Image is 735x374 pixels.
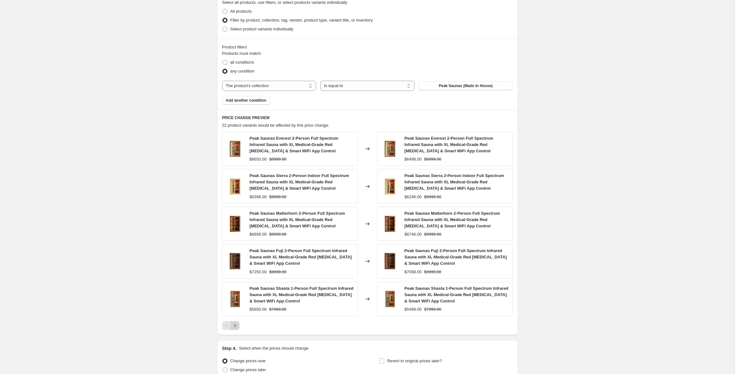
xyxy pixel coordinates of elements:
[239,345,308,352] p: Select when the prices should change
[231,321,240,330] button: Next
[405,306,422,313] div: $5498.00
[380,214,399,233] img: 6_80x.jpg
[226,98,266,103] span: Add another condition
[380,289,399,308] img: 3_1_1_80x.png
[405,269,422,275] div: $7098.00
[226,139,245,158] img: 530_1_-3_80x.jpg
[222,96,270,105] button: Add another condition
[230,9,252,14] span: All products
[250,211,345,228] span: Peak Saunas Matterhorn 2-Person Full Spectrum Infrared Sauna with XL Medical-Grade Red [MEDICAL_D...
[405,211,500,228] span: Peak Saunas Matterhorn 2-Person Full Spectrum Infrared Sauna with XL Medical-Grade Red [MEDICAL_D...
[405,231,422,238] div: $6746.00
[230,367,266,372] span: Change prices later
[269,156,286,162] strike: $8999.00
[269,231,286,238] strike: $9999.00
[269,194,286,200] strike: $9999.00
[222,44,513,50] div: Product filters
[250,231,267,238] div: $6898.00
[380,139,399,158] img: 530_1_-3_80x.jpg
[222,123,329,128] span: 22 product variants would be affected by this price change:
[250,194,267,200] div: $6398.00
[405,248,507,266] span: Peak Saunas Fuji 2-Person Full Spectrum Infrared Sauna with XL Medical-Grade Red [MEDICAL_DATA] &...
[222,115,513,120] h6: PRICE CHANGE PREVIEW
[424,231,441,238] strike: $9999.00
[222,321,240,330] nav: Pagination
[250,248,352,266] span: Peak Saunas Fuji 2-Person Full Spectrum Infrared Sauna with XL Medical-Grade Red [MEDICAL_DATA] &...
[230,358,265,363] span: Change prices now
[250,306,267,313] div: $5650.00
[380,252,399,271] img: 530_1_-2_80x.jpg
[269,269,286,275] strike: $9999.00
[226,252,245,271] img: 530_1_-2_80x.jpg
[405,156,422,162] div: $6498.00
[424,269,441,275] strike: $9999.00
[230,60,254,65] span: all conditions
[387,358,442,363] span: Revert to original prices later?
[419,81,513,90] button: Peak Saunas (Made In House)
[405,194,422,200] div: $6246.00
[424,306,441,313] strike: $7999.00
[222,51,262,56] span: Products must match:
[380,177,399,196] img: 2_1_-2_80x.jpg
[250,269,267,275] div: $7250.00
[424,156,441,162] strike: $8999.00
[424,194,441,200] strike: $9999.00
[230,69,255,73] span: any condition
[226,214,245,233] img: 6_80x.jpg
[250,173,349,191] span: Peak Saunas Sierra 2-Person Indoor Full Spectrum Infrared Sauna with XL Medical-Grade Red [MEDICA...
[439,83,493,88] span: Peak Saunas (Made In House)
[230,18,373,22] span: Filter by product, collection, tag, vendor, product type, variant title, or inventory
[405,173,504,191] span: Peak Saunas Sierra 2-Person Indoor Full Spectrum Infrared Sauna with XL Medical-Grade Red [MEDICA...
[269,306,286,313] strike: $7999.00
[250,156,267,162] div: $6650.00
[405,136,493,153] span: Peak Saunas Everest 2-Person Full Spectrum Infrared Sauna with XL Medical-Grade Red [MEDICAL_DATA...
[226,289,245,308] img: 3_1_1_80x.png
[226,177,245,196] img: 2_1_-2_80x.jpg
[222,345,237,352] h2: Step 4.
[230,27,293,31] span: Select product variants individually
[250,136,338,153] span: Peak Saunas Everest 2-Person Full Spectrum Infrared Sauna with XL Medical-Grade Red [MEDICAL_DATA...
[405,286,508,303] span: Peak Saunas Shasta 1-Person Full Spectrum Infrared Sauna with XL Medical-Grade Red [MEDICAL_DATA]...
[250,286,354,303] span: Peak Saunas Shasta 1-Person Full Spectrum Infrared Sauna with XL Medical-Grade Red [MEDICAL_DATA]...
